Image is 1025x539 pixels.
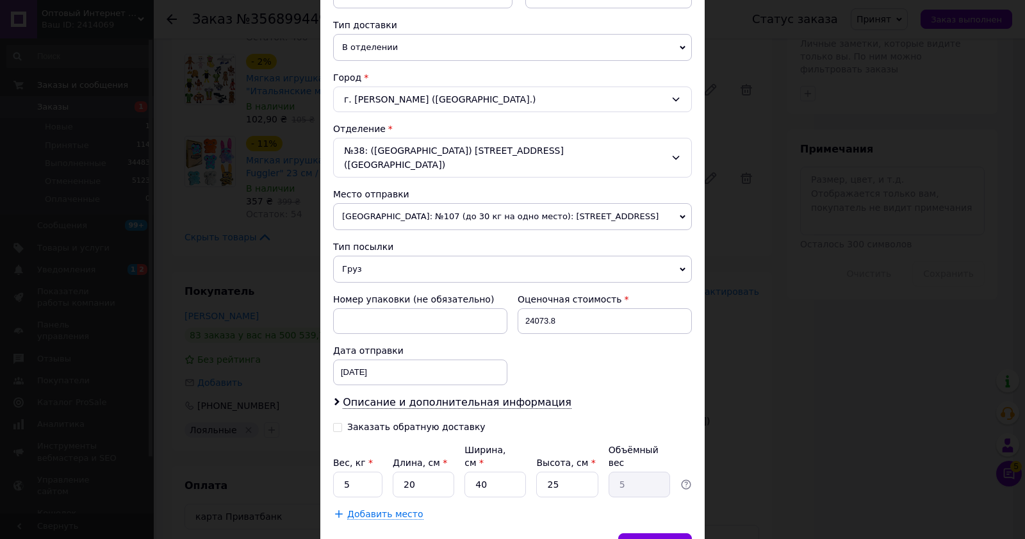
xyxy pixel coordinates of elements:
[333,242,393,252] span: Тип посылки
[333,203,692,230] span: [GEOGRAPHIC_DATA]: №107 (до 30 кг на одно место): [STREET_ADDRESS]
[347,509,423,520] span: Добавить место
[333,293,507,306] div: Номер упаковки (не обязательно)
[464,445,505,468] label: Ширина, см
[393,458,447,468] label: Длина, см
[333,122,692,135] div: Отделение
[333,458,373,468] label: Вес, кг
[518,293,692,306] div: Оценочная стоимость
[343,396,571,409] span: Описание и дополнительная информация
[333,256,692,283] span: Груз
[536,458,595,468] label: Высота, см
[333,87,692,112] div: г. [PERSON_NAME] ([GEOGRAPHIC_DATA].)
[333,20,397,30] span: Тип доставки
[333,189,409,199] span: Место отправки
[333,138,692,178] div: №38: ([GEOGRAPHIC_DATA]) [STREET_ADDRESS] ([GEOGRAPHIC_DATA])
[609,444,670,469] div: Объёмный вес
[333,71,692,84] div: Город
[347,422,486,433] div: Заказать обратную доставку
[333,344,507,357] div: Дата отправки
[333,34,692,61] span: В отделении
